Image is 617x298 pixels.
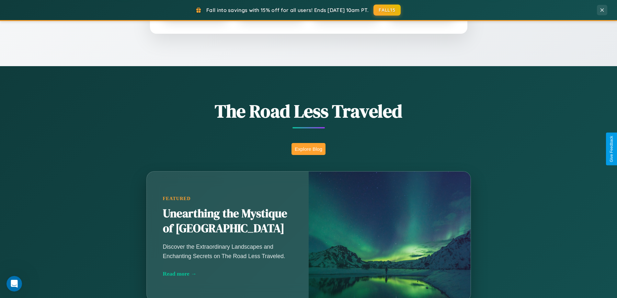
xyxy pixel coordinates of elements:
h2: Unearthing the Mystique of [GEOGRAPHIC_DATA] [163,206,292,236]
p: Discover the Extraordinary Landscapes and Enchanting Secrets on The Road Less Traveled. [163,242,292,260]
div: Featured [163,196,292,201]
h1: The Road Less Traveled [114,99,503,124]
button: FALL15 [373,5,401,16]
button: Explore Blog [291,143,326,155]
span: Fall into savings with 15% off for all users! Ends [DATE] 10am PT. [206,7,369,13]
div: Give Feedback [609,136,614,162]
div: Read more → [163,270,292,277]
iframe: Intercom live chat [6,276,22,292]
